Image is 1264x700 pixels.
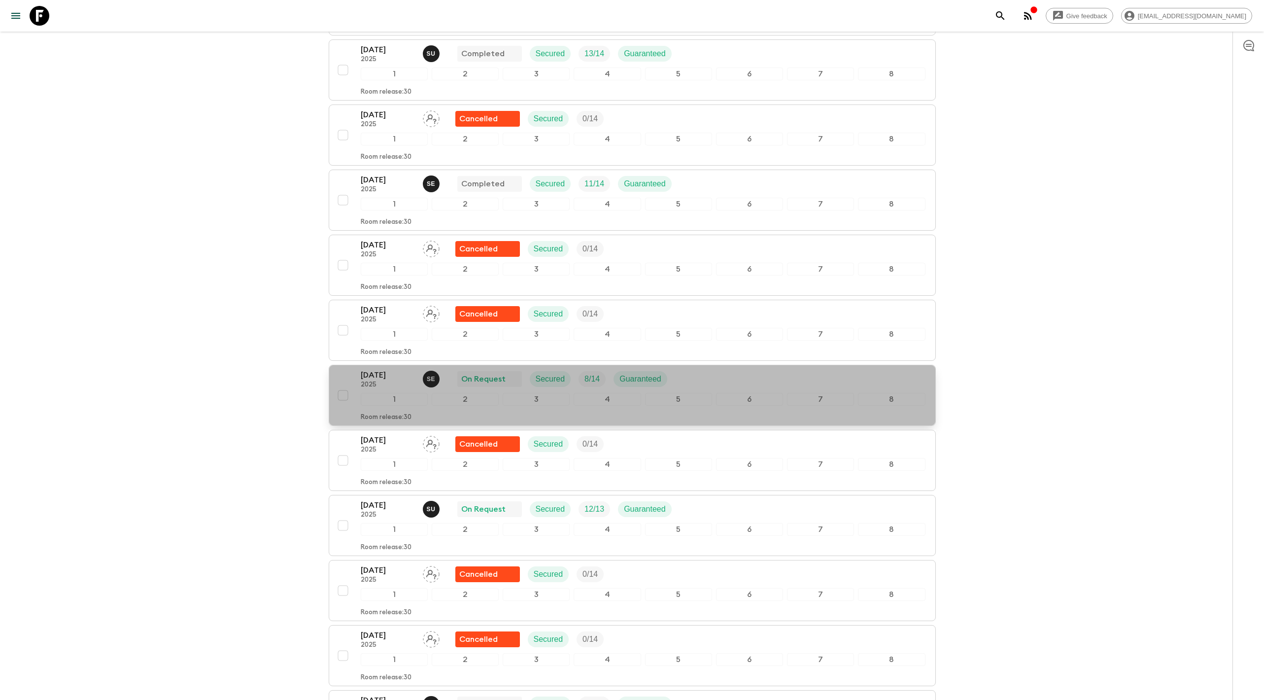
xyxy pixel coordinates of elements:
div: 1 [361,68,428,80]
div: 3 [503,523,570,536]
div: 3 [503,133,570,145]
p: Cancelled [459,308,498,320]
div: 6 [716,263,783,276]
div: 6 [716,328,783,341]
div: Secured [528,111,569,127]
div: Trip Fill [577,436,604,452]
span: Assign pack leader [423,569,440,577]
span: Süleyman Erköse [423,374,442,382]
p: [DATE] [361,499,415,511]
p: S E [427,375,435,383]
div: Flash Pack cancellation [455,306,520,322]
div: 4 [574,653,641,666]
p: Secured [536,373,565,385]
div: 4 [574,523,641,536]
div: 4 [574,328,641,341]
p: 11 / 14 [584,178,604,190]
span: Sefa Uz [423,504,442,512]
div: 8 [858,458,925,471]
div: 1 [361,458,428,471]
div: 8 [858,653,925,666]
div: 3 [503,458,570,471]
div: 4 [574,588,641,601]
p: 2025 [361,186,415,194]
div: 7 [787,133,854,145]
p: 2025 [361,121,415,129]
button: [DATE]2025Sefa UzOn RequestSecuredTrip FillGuaranteed12345678Room release:30 [329,495,936,556]
button: [DATE]2025Assign pack leaderFlash Pack cancellationSecuredTrip Fill12345678Room release:30 [329,235,936,296]
div: 5 [645,198,712,210]
p: Completed [461,48,505,60]
div: Secured [528,631,569,647]
div: 6 [716,458,783,471]
p: Secured [534,438,563,450]
p: [DATE] [361,369,415,381]
div: 4 [574,393,641,406]
div: 7 [787,458,854,471]
div: Flash Pack cancellation [455,436,520,452]
button: [DATE]2025Süleyman ErköseOn RequestSecuredTrip FillGuaranteed12345678Room release:30 [329,365,936,426]
div: 8 [858,133,925,145]
p: 2025 [361,56,415,64]
div: 8 [858,198,925,210]
p: 0 / 14 [582,633,598,645]
button: [DATE]2025Assign pack leaderFlash Pack cancellationSecuredTrip Fill12345678Room release:30 [329,300,936,361]
p: Secured [534,568,563,580]
p: Guaranteed [619,373,661,385]
div: Trip Fill [579,371,606,387]
p: Room release: 30 [361,544,411,552]
p: Cancelled [459,568,498,580]
span: Sefa Uz [423,48,442,56]
div: Trip Fill [579,176,610,192]
span: Assign pack leader [423,634,440,642]
span: [EMAIL_ADDRESS][DOMAIN_NAME] [1132,12,1252,20]
div: 4 [574,133,641,145]
div: Flash Pack cancellation [455,566,520,582]
div: 1 [361,198,428,210]
button: search adventures [991,6,1010,26]
div: 5 [645,328,712,341]
div: 2 [432,588,499,601]
p: [DATE] [361,564,415,576]
p: Guaranteed [624,503,666,515]
div: 8 [858,523,925,536]
div: 6 [716,588,783,601]
p: Secured [534,633,563,645]
div: Trip Fill [577,111,604,127]
div: 8 [858,68,925,80]
div: Secured [530,176,571,192]
p: Cancelled [459,438,498,450]
p: [DATE] [361,304,415,316]
p: 2025 [361,511,415,519]
div: 7 [787,198,854,210]
div: 1 [361,263,428,276]
button: SE [423,371,442,387]
p: Room release: 30 [361,674,411,682]
p: Secured [534,113,563,125]
span: Süleyman Erköse [423,178,442,186]
p: Guaranteed [624,48,666,60]
div: 4 [574,458,641,471]
p: Cancelled [459,243,498,255]
div: 5 [645,588,712,601]
p: 2025 [361,576,415,584]
div: Flash Pack cancellation [455,241,520,257]
div: 5 [645,653,712,666]
div: Flash Pack cancellation [455,631,520,647]
div: Trip Fill [577,566,604,582]
div: [EMAIL_ADDRESS][DOMAIN_NAME] [1121,8,1252,24]
div: 3 [503,588,570,601]
div: 5 [645,68,712,80]
div: 8 [858,328,925,341]
div: 7 [787,523,854,536]
div: 3 [503,263,570,276]
div: 7 [787,68,854,80]
div: 5 [645,523,712,536]
div: 2 [432,393,499,406]
p: [DATE] [361,174,415,186]
p: 0 / 14 [582,113,598,125]
p: 0 / 14 [582,308,598,320]
div: 5 [645,263,712,276]
div: 2 [432,328,499,341]
p: S U [427,505,436,513]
